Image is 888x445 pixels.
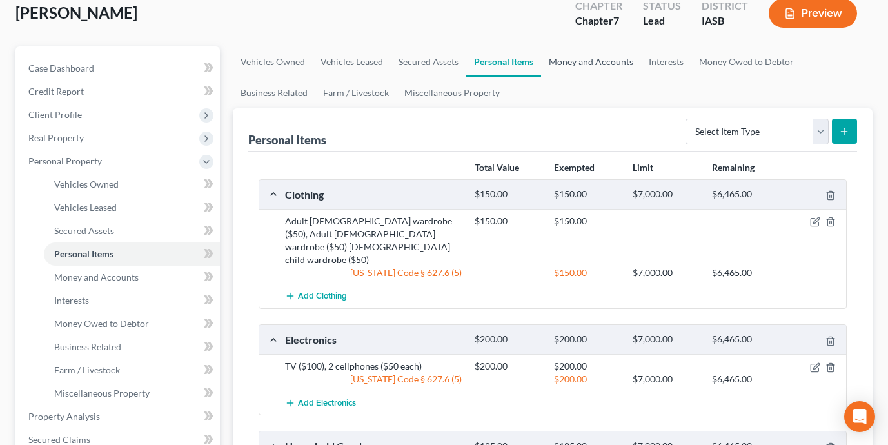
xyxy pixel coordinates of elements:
[548,266,626,279] div: $150.00
[702,14,748,28] div: IASB
[548,215,626,228] div: $150.00
[54,364,120,375] span: Farm / Livestock
[279,333,468,346] div: Electronics
[391,46,466,77] a: Secured Assets
[626,266,705,279] div: $7,000.00
[541,46,641,77] a: Money and Accounts
[844,401,875,432] div: Open Intercom Messenger
[468,333,547,346] div: $200.00
[279,266,468,279] div: [US_STATE] Code § 627.6 (5)
[613,14,619,26] span: 7
[28,155,102,166] span: Personal Property
[15,3,137,22] span: [PERSON_NAME]
[705,266,784,279] div: $6,465.00
[468,215,547,228] div: $150.00
[28,63,94,74] span: Case Dashboard
[626,188,705,201] div: $7,000.00
[705,333,784,346] div: $6,465.00
[248,132,326,148] div: Personal Items
[279,373,468,386] div: [US_STATE] Code § 627.6 (5)
[468,360,547,373] div: $200.00
[468,188,547,201] div: $150.00
[279,360,468,373] div: TV ($100), 2 cellphones ($50 each)
[548,333,626,346] div: $200.00
[691,46,802,77] a: Money Owed to Debtor
[28,109,82,120] span: Client Profile
[44,289,220,312] a: Interests
[54,248,113,259] span: Personal Items
[44,242,220,266] a: Personal Items
[44,359,220,382] a: Farm / Livestock
[554,162,595,173] strong: Exempted
[298,292,347,302] span: Add Clothing
[705,188,784,201] div: $6,465.00
[54,388,150,399] span: Miscellaneous Property
[643,14,681,28] div: Lead
[313,46,391,77] a: Vehicles Leased
[279,188,468,201] div: Clothing
[54,179,119,190] span: Vehicles Owned
[233,46,313,77] a: Vehicles Owned
[54,318,149,329] span: Money Owed to Debtor
[44,266,220,289] a: Money and Accounts
[28,132,84,143] span: Real Property
[315,77,397,108] a: Farm / Livestock
[44,335,220,359] a: Business Related
[28,86,84,97] span: Credit Report
[54,225,114,236] span: Secured Assets
[285,391,356,415] button: Add Electronics
[548,373,626,386] div: $200.00
[233,77,315,108] a: Business Related
[466,46,541,77] a: Personal Items
[285,284,347,308] button: Add Clothing
[626,333,705,346] div: $7,000.00
[633,162,653,173] strong: Limit
[397,77,508,108] a: Miscellaneous Property
[28,411,100,422] span: Property Analysis
[712,162,755,173] strong: Remaining
[641,46,691,77] a: Interests
[44,219,220,242] a: Secured Assets
[54,272,139,282] span: Money and Accounts
[18,57,220,80] a: Case Dashboard
[54,202,117,213] span: Vehicles Leased
[548,188,626,201] div: $150.00
[54,341,121,352] span: Business Related
[44,196,220,219] a: Vehicles Leased
[626,373,705,386] div: $7,000.00
[279,215,468,266] div: Adult [DEMOGRAPHIC_DATA] wardrobe ($50), Adult [DEMOGRAPHIC_DATA] wardrobe ($50) [DEMOGRAPHIC_DAT...
[548,360,626,373] div: $200.00
[705,373,784,386] div: $6,465.00
[298,398,356,408] span: Add Electronics
[44,312,220,335] a: Money Owed to Debtor
[54,295,89,306] span: Interests
[44,382,220,405] a: Miscellaneous Property
[44,173,220,196] a: Vehicles Owned
[575,14,622,28] div: Chapter
[475,162,519,173] strong: Total Value
[18,80,220,103] a: Credit Report
[18,405,220,428] a: Property Analysis
[28,434,90,445] span: Secured Claims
